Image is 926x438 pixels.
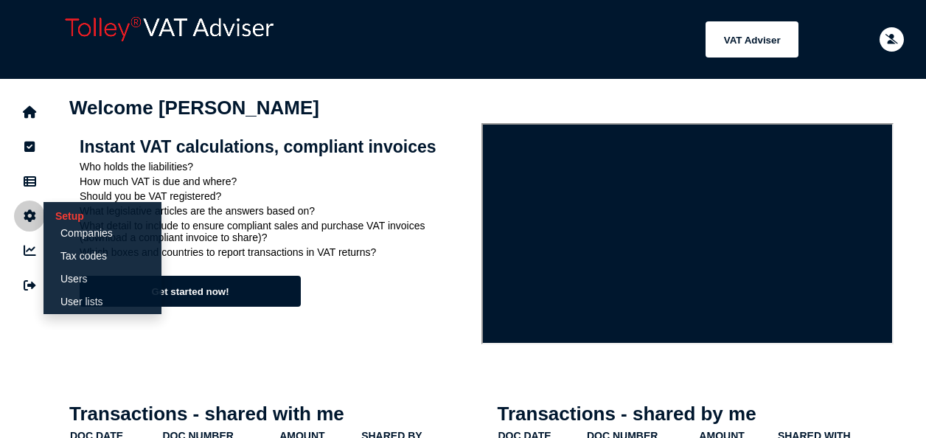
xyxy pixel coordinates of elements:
h1: Transactions - shared by me [498,403,894,425]
a: User lists [46,291,159,312]
h2: Instant VAT calculations, compliant invoices [80,137,471,157]
iframe: VAT Adviser intro [481,123,894,344]
a: Users [46,268,159,289]
p: Should you be VAT registered? [80,190,471,202]
h1: Transactions - shared with me [69,403,466,425]
button: Home [14,97,45,128]
p: Which boxes and countries to report transactions in VAT returns? [80,246,471,258]
button: Manage settings [14,201,45,232]
button: Get started now! [80,276,301,307]
p: What detail to include to ensure compliant sales and purchase VAT invoices (download a compliant ... [80,220,471,243]
button: Data manager [14,166,45,197]
i: Data manager [24,181,36,182]
div: app logo [59,11,280,68]
span: Setup [43,198,91,231]
p: What legislative articles are the answers based on? [80,205,471,217]
button: Sign out [14,270,45,301]
i: Email needs to be verified [885,35,898,44]
p: How much VAT is due and where? [80,175,471,187]
button: Tasks [14,131,45,162]
p: Who holds the liabilities? [80,161,471,173]
a: Companies [46,223,159,243]
button: Insights [14,235,45,266]
h1: Welcome [PERSON_NAME] [69,97,894,119]
a: Tax codes [46,246,159,266]
menu: navigate products [288,21,798,58]
button: Shows a dropdown of VAT Advisor options [706,21,798,58]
